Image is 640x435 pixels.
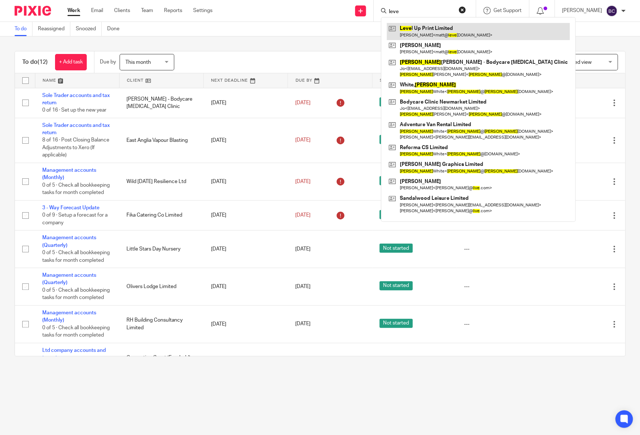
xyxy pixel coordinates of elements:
[204,118,288,163] td: [DATE]
[119,200,203,230] td: Fika Catering Co Limited
[38,59,48,65] span: (12)
[22,58,48,66] h1: To do
[562,7,602,14] p: [PERSON_NAME]
[119,268,203,306] td: Olivers Lodge Limited
[119,88,203,118] td: [PERSON_NAME] - Bodycare [MEDICAL_DATA] Clinic
[464,245,533,253] div: ---
[464,321,533,328] div: ---
[204,163,288,201] td: [DATE]
[15,6,51,16] img: Pixie
[42,168,96,180] a: Management accounts (Monthly)
[100,58,116,66] p: Due by
[114,7,130,14] a: Clients
[42,93,110,105] a: Sole Trader accounts and tax return
[379,319,413,328] span: Not started
[119,305,203,343] td: RH Building Consultancy Limited
[141,7,153,14] a: Team
[388,9,454,15] input: Search
[379,97,413,106] span: Not started
[493,8,522,13] span: Get Support
[42,108,106,113] span: 0 of 16 · Set up the new year
[295,284,311,289] span: [DATE]
[204,343,288,380] td: [DATE]
[464,283,533,290] div: ---
[119,163,203,201] td: Wild [DATE] Resilience Ltd
[295,246,311,252] span: [DATE]
[91,7,103,14] a: Email
[295,138,311,143] span: [DATE]
[606,5,617,17] img: svg%3E
[42,213,108,225] span: 0 of 9 · Setup a forecast for a company
[42,273,96,285] a: Management accounts (Quarterly)
[379,210,413,219] span: Not started
[379,176,413,185] span: Not started
[42,325,110,338] span: 0 of 5 · Check all bookkeeping tasks for month completed
[107,22,125,36] a: Done
[164,7,182,14] a: Reports
[42,348,106,360] a: Ltd company accounts and tax return
[295,213,311,218] span: [DATE]
[204,230,288,268] td: [DATE]
[42,288,110,300] span: 0 of 5 · Check all bookkeeping tasks for month completed
[193,7,212,14] a: Settings
[295,100,311,105] span: [DATE]
[42,138,109,158] span: 8 of 16 · Post Closing Balance Adjustments to Xero (If applicable)
[119,118,203,163] td: East Anglia Vapour Blasting
[119,230,203,268] td: Little Stars Day Nursery
[458,6,466,13] button: Clear
[379,281,413,290] span: Not started
[204,200,288,230] td: [DATE]
[204,305,288,343] td: [DATE]
[119,343,203,380] td: Coronation Court (Freehold) Limited
[42,123,110,135] a: Sole Trader accounts and tax return
[295,322,311,327] span: [DATE]
[42,250,110,263] span: 0 of 5 · Check all bookkeeping tasks for month completed
[42,183,110,195] span: 0 of 5 · Check all bookkeeping tasks for month completed
[379,244,413,253] span: Not started
[42,235,96,248] a: Management accounts (Quarterly)
[295,179,311,184] span: [DATE]
[125,60,151,65] span: This month
[55,54,87,70] a: + Add task
[15,22,32,36] a: To do
[42,205,99,210] a: 3 - Way Forecast Update
[379,135,413,144] span: Not started
[42,310,96,323] a: Management accounts (Monthly)
[204,268,288,306] td: [DATE]
[67,7,80,14] a: Work
[38,22,70,36] a: Reassigned
[204,88,288,118] td: [DATE]
[76,22,102,36] a: Snoozed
